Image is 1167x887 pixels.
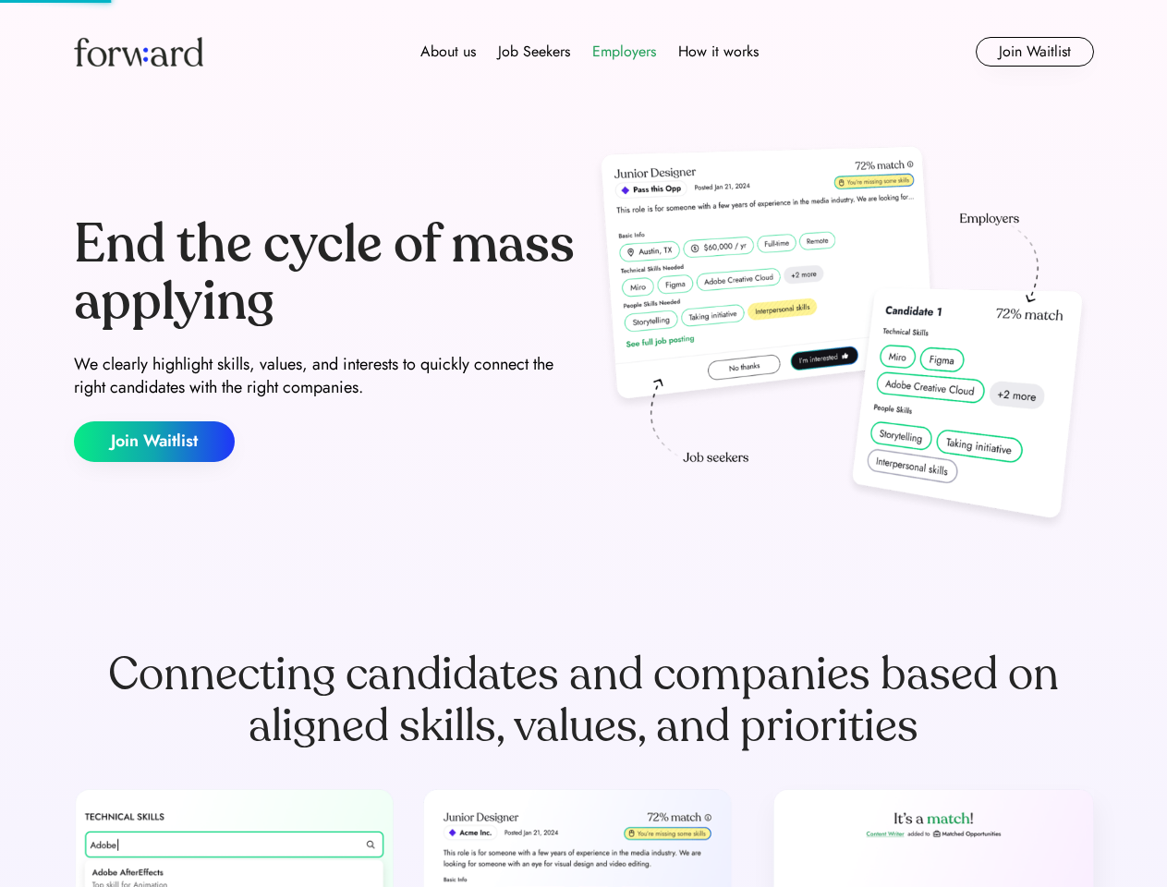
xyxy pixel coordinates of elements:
[74,421,235,462] button: Join Waitlist
[591,140,1094,538] img: hero-image.png
[498,41,570,63] div: Job Seekers
[592,41,656,63] div: Employers
[976,37,1094,67] button: Join Waitlist
[678,41,759,63] div: How it works
[74,216,577,330] div: End the cycle of mass applying
[420,41,476,63] div: About us
[74,649,1094,752] div: Connecting candidates and companies based on aligned skills, values, and priorities
[74,37,203,67] img: Forward logo
[74,353,577,399] div: We clearly highlight skills, values, and interests to quickly connect the right candidates with t...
